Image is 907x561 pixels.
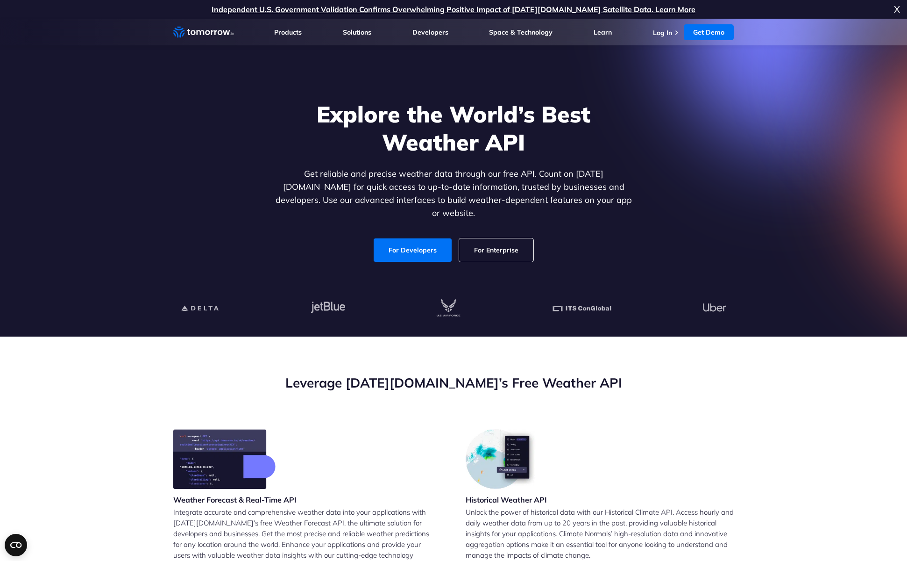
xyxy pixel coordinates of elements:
[374,238,452,262] a: For Developers
[173,495,297,505] h3: Weather Forecast & Real-Time API
[173,374,734,392] h2: Leverage [DATE][DOMAIN_NAME]’s Free Weather API
[489,28,553,36] a: Space & Technology
[173,25,234,39] a: Home link
[653,29,672,37] a: Log In
[5,534,27,556] button: Open CMP widget
[273,100,634,156] h1: Explore the World’s Best Weather API
[412,28,448,36] a: Developers
[273,167,634,220] p: Get reliable and precise weather data through our free API. Count on [DATE][DOMAIN_NAME] for quic...
[274,28,302,36] a: Products
[594,28,612,36] a: Learn
[684,24,734,40] a: Get Demo
[343,28,371,36] a: Solutions
[466,507,734,561] p: Unlock the power of historical data with our Historical Climate API. Access hourly and daily weat...
[466,495,547,505] h3: Historical Weather API
[459,238,533,262] a: For Enterprise
[212,5,695,14] a: Independent U.S. Government Validation Confirms Overwhelming Positive Impact of [DATE][DOMAIN_NAM...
